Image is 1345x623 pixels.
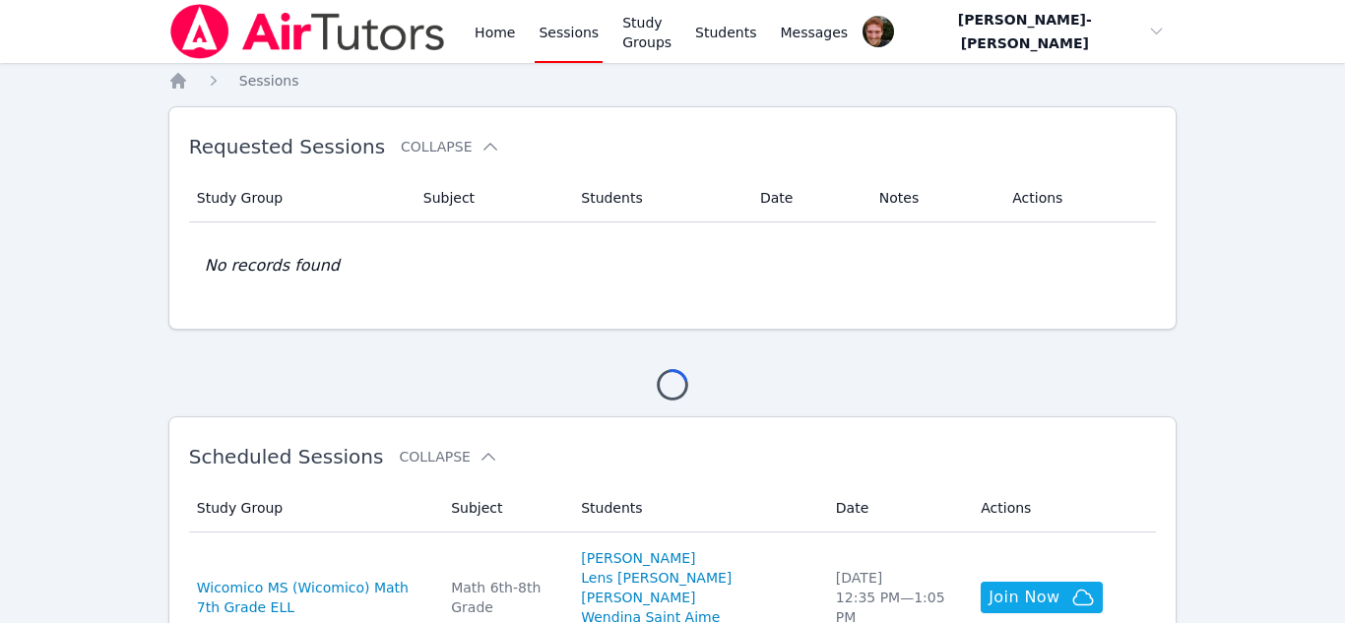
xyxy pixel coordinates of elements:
[189,445,384,468] span: Scheduled Sessions
[401,137,499,156] button: Collapse
[189,174,412,222] th: Study Group
[1000,174,1156,222] th: Actions
[569,484,824,532] th: Students
[989,586,1059,609] span: Join Now
[451,578,557,617] div: Math 6th-8th Grade
[781,23,849,42] span: Messages
[189,135,385,158] span: Requested Sessions
[399,447,497,467] button: Collapse
[168,71,1178,91] nav: Breadcrumb
[581,588,695,607] a: [PERSON_NAME]
[168,4,447,59] img: Air Tutors
[824,484,969,532] th: Date
[439,484,569,532] th: Subject
[239,71,299,91] a: Sessions
[412,174,570,222] th: Subject
[569,174,748,222] th: Students
[748,174,867,222] th: Date
[581,568,732,588] a: Lens [PERSON_NAME]
[969,484,1156,532] th: Actions
[197,578,427,617] a: Wicomico MS (Wicomico) Math 7th Grade ELL
[189,222,1157,309] td: No records found
[867,174,1000,222] th: Notes
[239,73,299,89] span: Sessions
[581,548,695,568] a: [PERSON_NAME]
[189,484,439,532] th: Study Group
[981,582,1103,613] button: Join Now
